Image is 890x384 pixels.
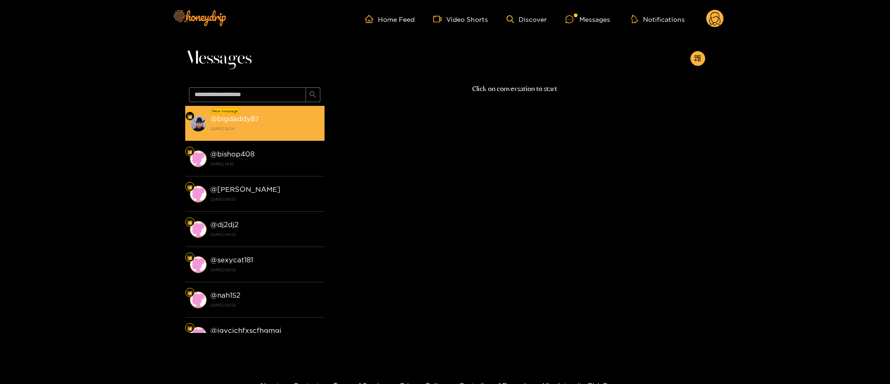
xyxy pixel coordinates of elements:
[190,186,207,202] img: conversation
[507,15,547,23] a: Discover
[190,292,207,308] img: conversation
[365,15,378,23] span: home
[190,327,207,344] img: conversation
[210,150,254,158] strong: @ bishop408
[565,14,610,25] div: Messages
[690,51,705,66] button: appstore-add
[187,325,193,331] img: Fan Level
[187,255,193,260] img: Fan Level
[210,256,253,264] strong: @ sexycat181
[190,115,207,132] img: conversation
[210,230,320,239] strong: [DATE] 00:52
[433,15,446,23] span: video-camera
[190,221,207,238] img: conversation
[629,14,688,24] button: Notifications
[210,326,281,334] strong: @ jgvcjchfxscfhgmgj
[210,124,320,133] strong: [DATE] 22:19
[190,150,207,167] img: conversation
[210,266,320,274] strong: [DATE] 00:52
[210,301,320,309] strong: [DATE] 00:52
[325,84,705,94] p: Click on conversation to start
[365,15,415,23] a: Home Feed
[187,114,193,119] img: Fan Level
[210,221,239,228] strong: @ dj2dj2
[187,220,193,225] img: Fan Level
[187,290,193,296] img: Fan Level
[210,291,240,299] strong: @ nah152
[190,256,207,273] img: conversation
[210,160,320,168] strong: [DATE] 19:47
[433,15,488,23] a: Video Shorts
[694,55,701,63] span: appstore-add
[305,87,320,102] button: search
[185,47,252,70] span: Messages
[210,115,259,123] strong: @ bigdaddy87
[309,91,316,99] span: search
[187,149,193,155] img: Fan Level
[211,108,240,114] div: New message
[210,195,320,203] strong: [DATE] 00:52
[187,184,193,190] img: Fan Level
[210,185,280,193] strong: @ [PERSON_NAME]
